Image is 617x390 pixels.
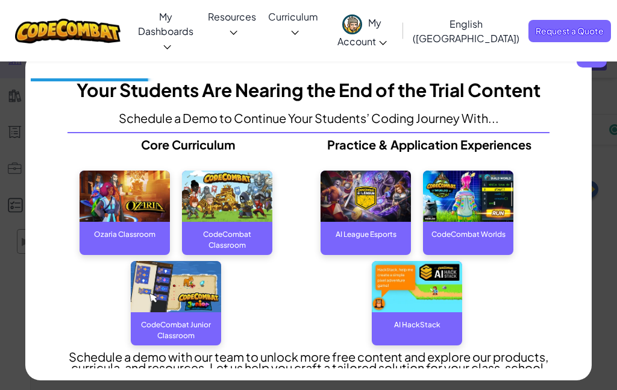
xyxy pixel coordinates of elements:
span: My Dashboards [138,10,193,37]
a: English ([GEOGRAPHIC_DATA]) [407,7,525,54]
img: CodeCombat logo [15,19,121,43]
a: My Account [324,5,399,57]
span: Curriculum [268,10,318,23]
a: Request a Quote [528,20,611,42]
span: Resources [208,10,256,23]
img: avatar [342,14,362,34]
span: English ([GEOGRAPHIC_DATA]) [413,17,519,45]
span: My Account [337,16,387,47]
